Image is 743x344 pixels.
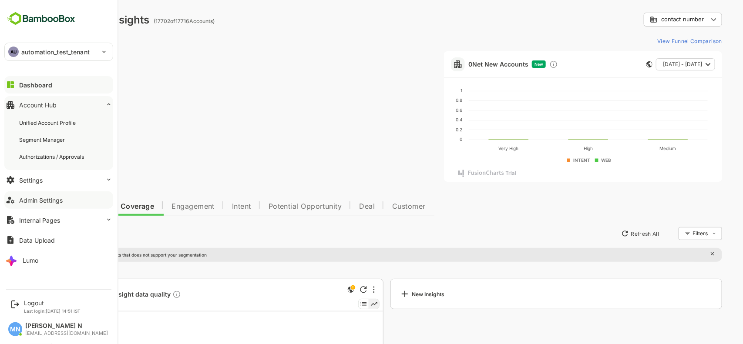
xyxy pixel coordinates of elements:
[142,290,151,300] div: Description not present
[329,286,336,293] div: Refresh
[619,16,678,23] div: contact number
[4,96,113,114] button: Account Hub
[4,251,113,269] button: Lumo
[25,322,108,330] div: [PERSON_NAME] N
[46,290,154,300] a: 0 Accounts Insight data qualityDescription not present
[429,137,432,142] text: 0
[425,97,432,103] text: 0.8
[19,153,86,160] div: Authorizations / Approvals
[21,13,119,26] div: Dashboard Insights
[19,81,52,89] div: Dashboard
[613,11,692,28] div: contact number
[38,252,176,257] p: There are global insights that does not support your segmentation
[629,146,646,151] text: Medium
[625,58,685,70] button: [DATE] - [DATE]
[369,289,414,299] div: New Insights
[24,308,81,314] p: Last login: [DATE] 14:51 IST
[8,322,22,336] div: MN
[4,191,113,209] button: Admin Settings
[571,157,581,163] text: WEB
[21,47,90,57] p: automation_test_tenant
[430,88,432,93] text: 1
[19,177,43,184] div: Settings
[46,290,151,300] span: 0 Accounts Insight data quality
[4,171,113,189] button: Settings
[315,284,326,296] div: This is a global insight. Segment selection is not applicable for this view
[616,61,622,67] div: This card does not support filter and segments
[4,211,113,229] button: Internal Pages
[30,203,124,210] span: Data Quality and Coverage
[23,257,38,264] div: Lumo
[360,279,692,309] a: New Insights
[329,203,344,210] span: Deal
[19,119,77,127] div: Unified Account Profile
[504,62,513,67] span: New
[8,47,19,57] div: AU
[425,127,432,132] text: 0.2
[19,136,67,144] div: Segment Manager
[587,227,632,240] button: Refresh All
[141,203,184,210] span: Engagement
[238,203,312,210] span: Potential Opportunity
[5,43,113,60] div: AUautomation_test_tenant
[4,10,78,27] img: BambooboxFullLogoMark.5f36c76dfaba33ec1ec1367b70bb1252.svg
[4,76,113,94] button: Dashboard
[123,18,184,24] ag: ( 17702 of 17716 Accounts)
[343,286,344,293] div: More
[468,146,488,151] text: Very High
[631,16,674,23] span: contact number
[202,203,221,210] span: Intent
[25,331,108,336] div: [EMAIL_ADDRESS][DOMAIN_NAME]
[362,203,395,210] span: Customer
[19,101,57,109] div: Account Hub
[425,117,432,122] text: 0.4
[553,146,562,151] text: High
[19,237,55,244] div: Data Upload
[438,60,498,68] a: 0Net New Accounts
[19,217,60,224] div: Internal Pages
[425,107,432,113] text: 0.6
[632,59,672,70] span: [DATE] - [DATE]
[19,197,63,204] div: Admin Settings
[4,231,113,249] button: Data Upload
[662,230,678,237] div: Filters
[21,226,84,241] button: New Insights
[519,60,528,69] div: Discover new ICP-fit accounts showing engagement — via intent surges, anonymous website visits, L...
[24,299,81,307] div: Logout
[661,226,692,241] div: Filters
[623,34,692,48] button: View Funnel Comparison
